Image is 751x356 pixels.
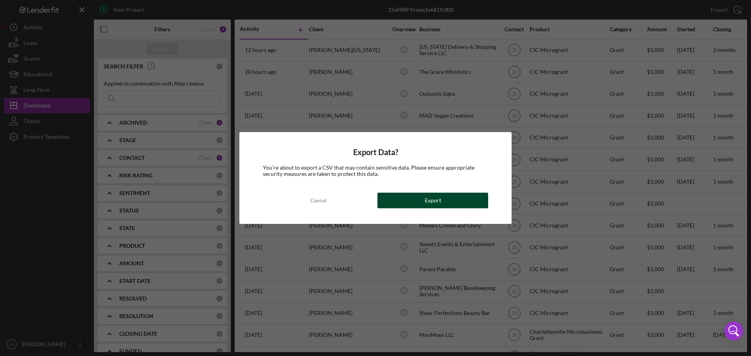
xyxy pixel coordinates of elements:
[724,322,743,340] div: Open Intercom Messenger
[263,148,488,157] h4: Export Data?
[425,193,441,208] div: Export
[263,193,374,208] button: Cancel
[310,193,327,208] div: Cancel
[263,165,488,177] div: You're about to export a CSV that may contain sensitive data. Please ensure appropriate security ...
[377,193,488,208] button: Export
